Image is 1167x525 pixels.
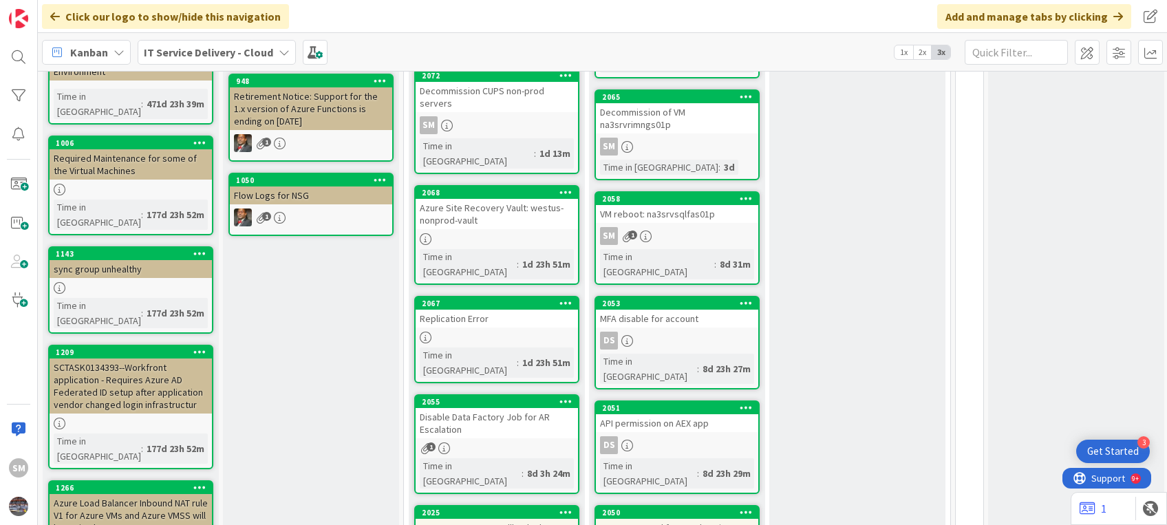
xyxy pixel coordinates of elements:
div: Flow Logs for NSG [230,186,392,204]
div: DS [596,332,758,350]
div: 2072 [416,69,578,82]
div: Replication Error [416,310,578,328]
div: sync group unhealthy [50,260,212,278]
div: Time in [GEOGRAPHIC_DATA] [54,433,141,464]
div: Time in [GEOGRAPHIC_DATA] [600,160,718,175]
div: VM reboot: na3srvsqlfas01p [596,205,758,223]
div: 2025 [416,506,578,519]
div: 2055Disable Data Factory Job for AR Escalation [416,396,578,438]
div: Time in [GEOGRAPHIC_DATA] [600,249,714,279]
div: Required Maintenance for some of the Virtual Machines [50,149,212,180]
span: : [697,361,699,376]
span: 1x [895,45,913,59]
div: 1050 [230,174,392,186]
div: SM [420,116,438,134]
div: 2050 [602,508,758,517]
div: SM [600,138,618,156]
div: Time in [GEOGRAPHIC_DATA] [54,89,141,119]
div: 2067 [416,297,578,310]
div: 1050 [236,175,392,185]
div: 8d 31m [716,257,754,272]
div: Time in [GEOGRAPHIC_DATA] [420,138,534,169]
div: Time in [GEOGRAPHIC_DATA] [54,298,141,328]
div: 2058 [596,193,758,205]
span: 1 [262,212,271,221]
div: 2072Decommission CUPS non-prod servers [416,69,578,112]
div: SM [600,227,618,245]
div: DP [230,208,392,226]
div: 2053 [602,299,758,308]
div: 8d 23h 29m [699,466,754,481]
div: 2051 [596,402,758,414]
div: 471d 23h 39m [143,96,208,111]
span: 1 [262,138,271,147]
div: Decommission CUPS non-prod servers [416,82,578,112]
div: Retirement Notice: Support for the 1.x version of Azure Functions is ending on [DATE] [230,87,392,130]
span: : [718,160,720,175]
div: 948 [236,76,392,86]
div: 2068Azure Site Recovery Vault: westus-nonprod-vault [416,186,578,229]
span: : [141,441,143,456]
div: API permission on AEX app [596,414,758,432]
img: DP [234,208,252,226]
span: : [714,257,716,272]
div: 9+ [69,6,76,17]
span: Kanban [70,44,108,61]
span: : [697,466,699,481]
div: DP [230,134,392,152]
div: 948Retirement Notice: Support for the 1.x version of Azure Functions is ending on [DATE] [230,75,392,130]
div: 2051 [602,403,758,413]
img: DP [234,134,252,152]
div: 2051API permission on AEX app [596,402,758,432]
div: 1209 [50,346,212,358]
div: 177d 23h 52m [143,306,208,321]
div: 2072 [422,71,578,81]
div: 2068 [422,188,578,197]
div: 1d 23h 51m [519,355,574,370]
div: SM [416,116,578,134]
span: 1 [427,442,436,451]
div: Azure Site Recovery Vault: westus-nonprod-vault [416,199,578,229]
div: 1d 13m [536,146,574,161]
a: 1 [1080,500,1106,517]
img: Visit kanbanzone.com [9,9,28,28]
div: 948 [230,75,392,87]
div: Decommission of VM na3srvrimngs01p [596,103,758,133]
div: 177d 23h 52m [143,207,208,222]
span: : [522,466,524,481]
div: 2055 [422,397,578,407]
span: 3x [932,45,950,59]
span: 2x [913,45,932,59]
div: Click our logo to show/hide this navigation [42,4,289,29]
div: Time in [GEOGRAPHIC_DATA] [420,249,517,279]
div: 8d 3h 24m [524,466,574,481]
div: Time in [GEOGRAPHIC_DATA] [600,354,697,384]
img: avatar [9,497,28,516]
div: Open Get Started checklist, remaining modules: 3 [1076,440,1150,463]
div: SM [9,458,28,478]
div: Add and manage tabs by clicking [937,4,1131,29]
div: 2053MFA disable for account [596,297,758,328]
div: 2058 [602,194,758,204]
span: : [141,306,143,321]
div: 2065 [596,91,758,103]
div: 1143 [56,249,212,259]
div: Time in [GEOGRAPHIC_DATA] [420,458,522,489]
div: 2053 [596,297,758,310]
div: Get Started [1087,444,1139,458]
span: Support [29,2,63,19]
div: DS [596,436,758,454]
div: 8d 23h 27m [699,361,754,376]
div: 2068 [416,186,578,199]
div: Time in [GEOGRAPHIC_DATA] [600,458,697,489]
div: 2067Replication Error [416,297,578,328]
input: Quick Filter... [965,40,1068,65]
div: 3 [1137,436,1150,449]
b: IT Service Delivery - Cloud [144,45,273,59]
div: Time in [GEOGRAPHIC_DATA] [54,200,141,230]
div: SM [596,227,758,245]
div: 1006 [50,137,212,149]
div: 177d 23h 52m [143,441,208,456]
div: 1143sync group unhealthy [50,248,212,278]
div: 2058VM reboot: na3srvsqlfas01p [596,193,758,223]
